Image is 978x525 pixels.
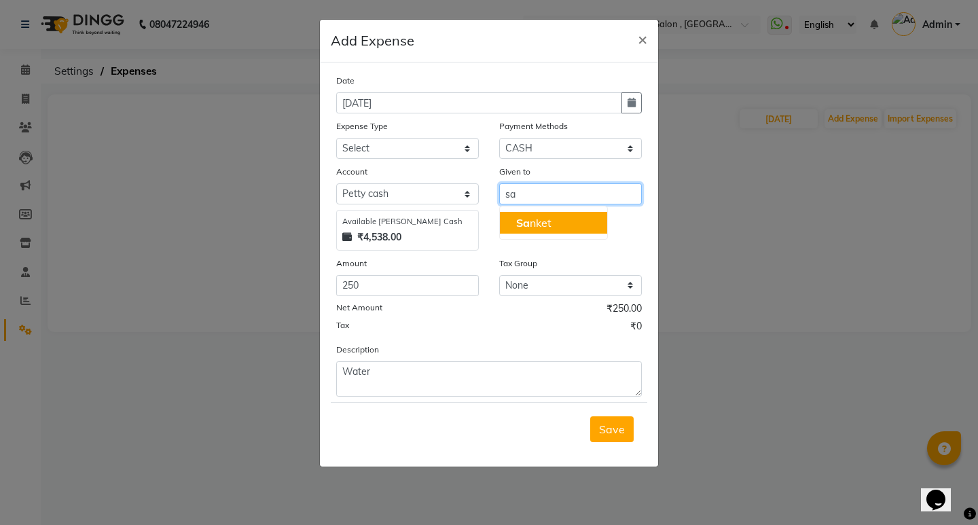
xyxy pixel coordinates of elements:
[606,302,642,319] span: ₹250.00
[336,120,388,132] label: Expense Type
[630,319,642,337] span: ₹0
[638,29,647,49] span: ×
[516,216,530,230] span: Sa
[336,166,367,178] label: Account
[331,31,414,51] h5: Add Expense
[342,216,473,228] div: Available [PERSON_NAME] Cash
[499,120,568,132] label: Payment Methods
[336,302,382,314] label: Net Amount
[921,471,964,511] iframe: chat widget
[336,344,379,356] label: Description
[499,257,537,270] label: Tax Group
[336,275,479,296] input: Amount
[336,319,349,331] label: Tax
[336,75,355,87] label: Date
[590,416,634,442] button: Save
[499,166,530,178] label: Given to
[516,216,551,230] ngb-highlight: nket
[599,422,625,436] span: Save
[499,183,642,204] input: Given to
[627,20,658,58] button: Close
[357,230,401,245] strong: ₹4,538.00
[336,257,367,270] label: Amount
